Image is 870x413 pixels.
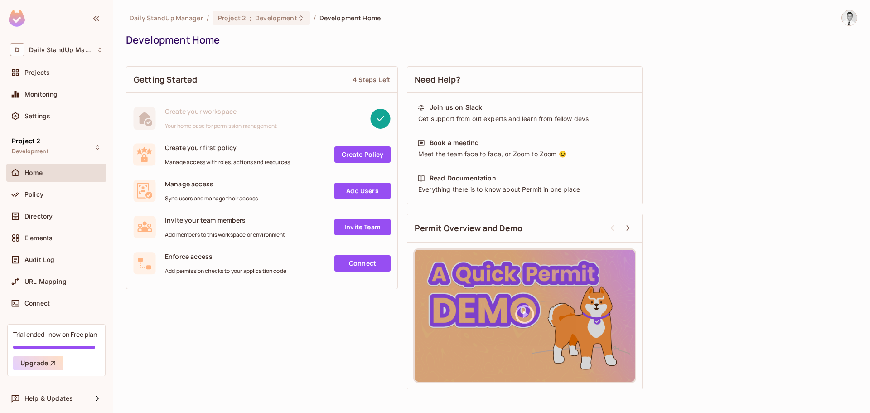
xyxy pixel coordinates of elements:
[417,114,632,123] div: Get support from out experts and learn from fellow devs
[319,14,381,22] span: Development Home
[24,256,54,263] span: Audit Log
[249,15,252,22] span: :
[13,356,63,370] button: Upgrade
[24,213,53,220] span: Directory
[24,69,50,76] span: Projects
[417,150,632,159] div: Meet the team face to face, or Zoom to Zoom 😉
[165,159,290,166] span: Manage access with roles, actions and resources
[12,148,48,155] span: Development
[24,169,43,176] span: Home
[13,330,97,339] div: Trial ended- now on Free plan
[12,137,40,145] span: Project 2
[417,185,632,194] div: Everything there is to know about Permit in one place
[430,174,496,183] div: Read Documentation
[218,14,246,22] span: Project 2
[165,216,285,224] span: Invite your team members
[24,395,73,402] span: Help & Updates
[842,10,857,25] img: Goran Jovanovic
[314,14,316,22] li: /
[24,278,67,285] span: URL Mapping
[334,183,391,199] a: Add Users
[10,43,24,56] span: D
[165,143,290,152] span: Create your first policy
[334,219,391,235] a: Invite Team
[165,252,286,261] span: Enforce access
[165,122,277,130] span: Your home base for permission management
[255,14,297,22] span: Development
[334,146,391,163] a: Create Policy
[415,74,461,85] span: Need Help?
[126,33,853,47] div: Development Home
[29,46,92,53] span: Workspace: Daily StandUp Manager
[24,91,58,98] span: Monitoring
[165,195,258,202] span: Sync users and manage their access
[130,14,203,22] span: the active workspace
[165,267,286,275] span: Add permission checks to your application code
[430,138,479,147] div: Book a meeting
[353,75,390,84] div: 4 Steps Left
[165,180,258,188] span: Manage access
[415,223,523,234] span: Permit Overview and Demo
[24,300,50,307] span: Connect
[24,112,50,120] span: Settings
[430,103,482,112] div: Join us on Slack
[9,10,25,27] img: SReyMgAAAABJRU5ErkJggg==
[24,234,53,242] span: Elements
[165,107,277,116] span: Create your workspace
[334,255,391,272] a: Connect
[207,14,209,22] li: /
[134,74,197,85] span: Getting Started
[165,231,285,238] span: Add members to this workspace or environment
[24,191,43,198] span: Policy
